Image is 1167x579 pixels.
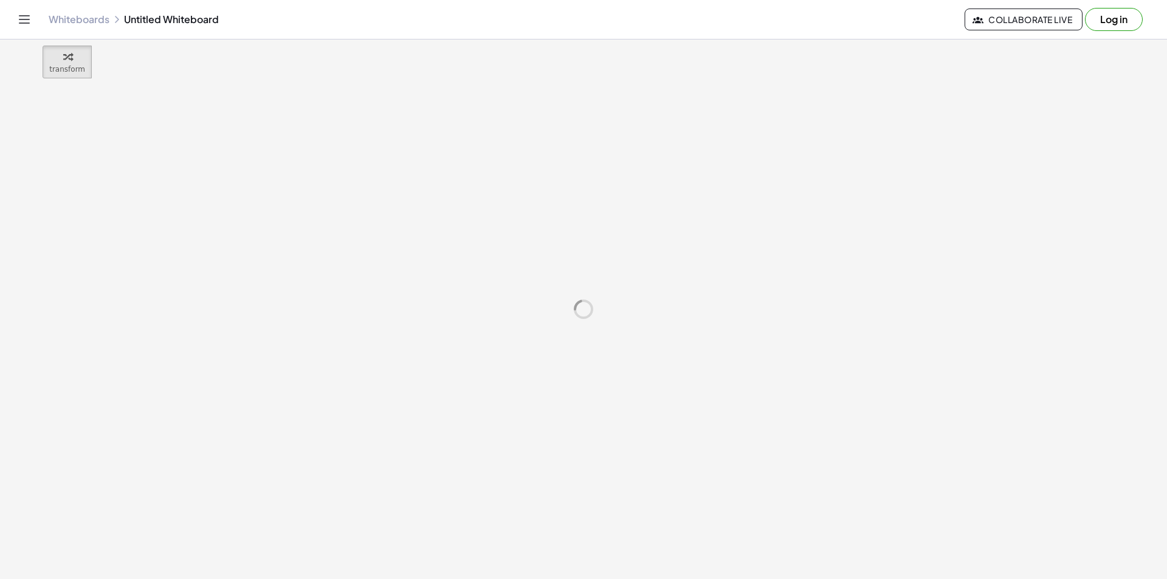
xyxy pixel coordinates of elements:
[1085,8,1143,31] button: Log in
[15,10,34,29] button: Toggle navigation
[975,14,1072,25] span: Collaborate Live
[49,13,109,26] a: Whiteboards
[965,9,1083,30] button: Collaborate Live
[49,65,85,74] span: transform
[43,46,92,78] button: transform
